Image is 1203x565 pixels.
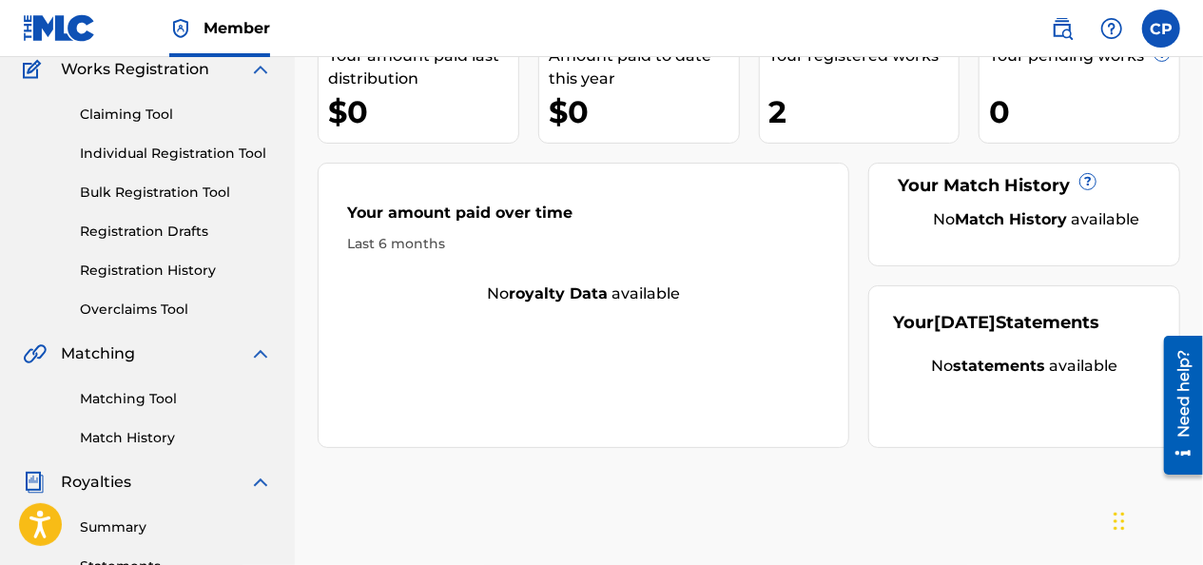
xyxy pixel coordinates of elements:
[1142,10,1180,48] div: User Menu
[23,58,48,81] img: Works Registration
[80,428,272,448] a: Match History
[23,342,47,365] img: Matching
[204,17,270,39] span: Member
[1100,17,1123,40] img: help
[893,355,1155,378] div: No available
[549,45,739,90] div: Amount paid to date this year
[61,471,131,494] span: Royalties
[249,58,272,81] img: expand
[80,222,272,242] a: Registration Drafts
[347,202,820,234] div: Your amount paid over time
[1080,174,1096,189] span: ?
[917,208,1155,231] div: No available
[80,389,272,409] a: Matching Tool
[1150,329,1203,482] iframe: Resource Center
[328,45,518,90] div: Your amount paid last distribution
[328,90,518,133] div: $0
[893,310,1099,336] div: Your Statements
[934,312,996,333] span: [DATE]
[1051,17,1074,40] img: search
[80,300,272,320] a: Overclaims Tool
[769,90,960,133] div: 2
[80,517,272,537] a: Summary
[347,234,820,254] div: Last 6 months
[61,342,135,365] span: Matching
[989,90,1179,133] div: 0
[955,210,1067,228] strong: Match History
[249,471,272,494] img: expand
[1114,493,1125,550] div: Drag
[61,58,209,81] span: Works Registration
[1154,46,1170,61] span: ?
[1093,10,1131,48] div: Help
[169,17,192,40] img: Top Rightsholder
[893,173,1155,199] div: Your Match History
[509,284,608,302] strong: royalty data
[549,90,739,133] div: $0
[23,471,46,494] img: Royalties
[80,144,272,164] a: Individual Registration Tool
[23,14,96,42] img: MLC Logo
[80,105,272,125] a: Claiming Tool
[80,183,272,203] a: Bulk Registration Tool
[249,342,272,365] img: expand
[80,261,272,281] a: Registration History
[1043,10,1081,48] a: Public Search
[1108,474,1203,565] iframe: Chat Widget
[953,357,1045,375] strong: statements
[319,282,848,305] div: No available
